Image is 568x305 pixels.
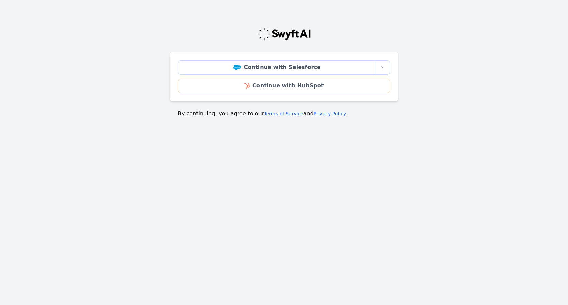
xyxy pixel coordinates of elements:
img: Salesforce [233,65,241,70]
a: Terms of Service [264,111,303,116]
p: By continuing, you agree to our and . [178,110,390,118]
a: Continue with HubSpot [178,79,390,93]
a: Privacy Policy [314,111,346,116]
img: HubSpot [244,83,250,89]
a: Continue with Salesforce [178,60,376,75]
img: Swyft Logo [257,27,311,41]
